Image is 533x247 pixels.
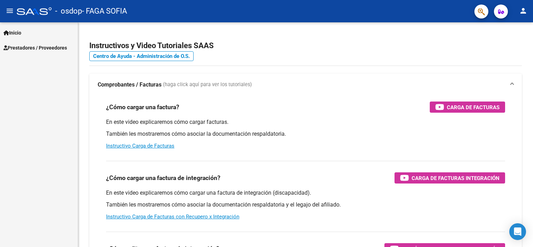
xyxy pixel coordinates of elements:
[106,143,174,149] a: Instructivo Carga de Facturas
[82,3,127,19] span: - FAGA SOFIA
[412,174,500,182] span: Carga de Facturas Integración
[106,201,505,209] p: También les mostraremos cómo asociar la documentación respaldatoria y el legajo del afiliado.
[106,189,505,197] p: En este video explicaremos cómo cargar una factura de integración (discapacidad).
[3,44,67,52] span: Prestadores / Proveedores
[98,81,162,89] strong: Comprobantes / Facturas
[6,7,14,15] mat-icon: menu
[89,51,194,61] a: Centro de Ayuda - Administración de O.S.
[509,223,526,240] div: Open Intercom Messenger
[89,39,522,52] h2: Instructivos y Video Tutoriales SAAS
[106,118,505,126] p: En este video explicaremos cómo cargar facturas.
[519,7,527,15] mat-icon: person
[163,81,252,89] span: (haga click aquí para ver los tutoriales)
[395,172,505,184] button: Carga de Facturas Integración
[447,103,500,112] span: Carga de Facturas
[106,214,239,220] a: Instructivo Carga de Facturas con Recupero x Integración
[106,130,505,138] p: También les mostraremos cómo asociar la documentación respaldatoria.
[55,3,82,19] span: - osdop
[106,102,179,112] h3: ¿Cómo cargar una factura?
[89,74,522,96] mat-expansion-panel-header: Comprobantes / Facturas (haga click aquí para ver los tutoriales)
[3,29,21,37] span: Inicio
[430,102,505,113] button: Carga de Facturas
[106,173,220,183] h3: ¿Cómo cargar una factura de integración?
